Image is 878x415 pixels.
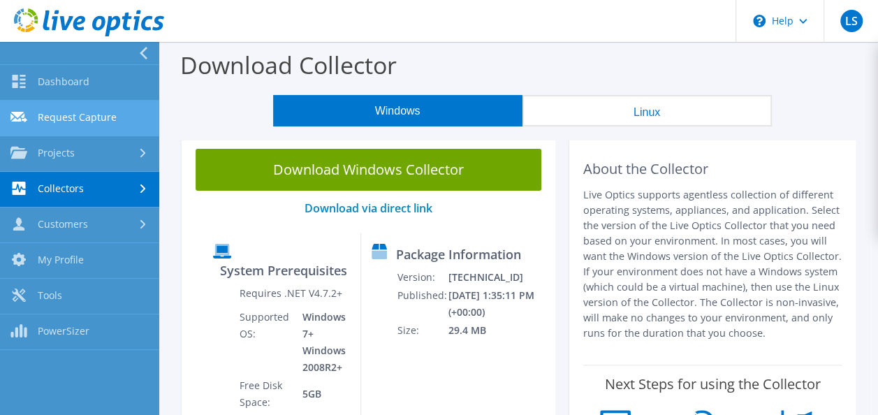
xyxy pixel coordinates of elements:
td: Windows 7+ Windows 2008R2+ [292,308,350,377]
button: Windows [273,95,522,126]
td: 5GB [292,377,350,412]
label: Requires .NET V4.7.2+ [240,286,342,300]
p: Live Optics supports agentless collection of different operating systems, appliances, and applica... [583,187,842,341]
td: Size: [397,321,448,340]
svg: \n [753,15,766,27]
label: Next Steps for using the Collector [605,376,821,393]
button: Linux [522,95,772,126]
td: Published: [397,286,448,321]
a: Download Windows Collector [196,149,541,191]
h2: About the Collector [583,161,842,177]
td: [DATE] 1:35:11 PM (+00:00) [448,286,549,321]
a: Download via direct link [305,201,432,216]
td: 29.4 MB [448,321,549,340]
td: Free Disk Space: [239,377,292,412]
label: System Prerequisites [220,263,347,277]
label: Package Information [396,247,521,261]
td: Supported OS: [239,308,292,377]
td: [TECHNICAL_ID] [448,268,549,286]
td: Version: [397,268,448,286]
label: Download Collector [180,49,397,81]
span: LS [840,10,863,32]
